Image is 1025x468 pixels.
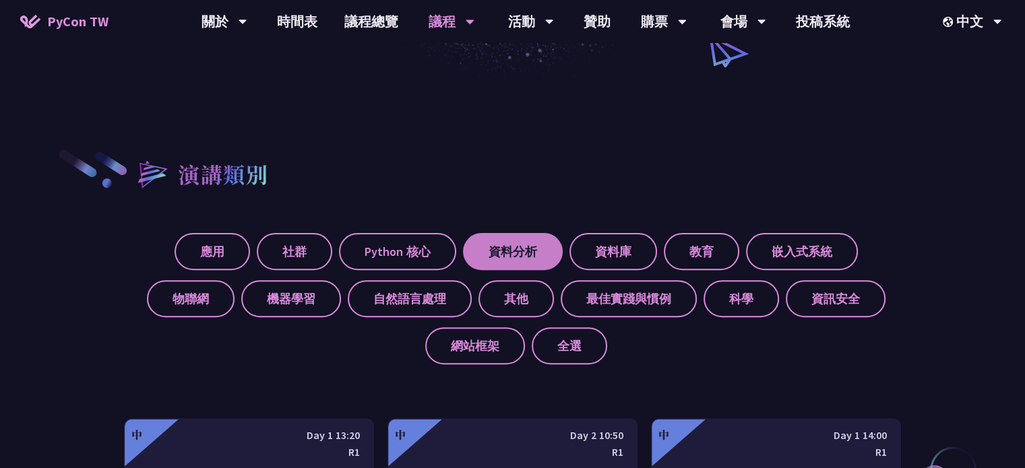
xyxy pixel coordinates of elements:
[569,233,657,270] label: 資料庫
[658,427,669,443] div: 中
[463,233,563,270] label: 資料分析
[175,233,250,270] label: 應用
[47,11,108,32] span: PyCon TW
[395,427,406,443] div: 中
[532,327,607,364] label: 全選
[665,444,887,461] div: R1
[348,280,472,317] label: 自然語言處理
[138,427,360,444] div: Day 1 13:20
[147,280,235,317] label: 物聯網
[402,444,623,461] div: R1
[124,148,178,199] img: heading-bullet
[943,17,956,27] img: Locale Icon
[131,427,142,443] div: 中
[561,280,697,317] label: 最佳實踐與慣例
[746,233,858,270] label: 嵌入式系統
[339,233,456,270] label: Python 核心
[257,233,332,270] label: 社群
[402,427,623,444] div: Day 2 10:50
[786,280,886,317] label: 資訊安全
[704,280,779,317] label: 科學
[478,280,554,317] label: 其他
[138,444,360,461] div: R1
[425,327,525,364] label: 網站框架
[7,5,122,38] a: PyCon TW
[241,280,341,317] label: 機器學習
[20,15,40,28] img: Home icon of PyCon TW 2025
[665,427,887,444] div: Day 1 14:00
[664,233,739,270] label: 教育
[178,158,268,190] h2: 演講類別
